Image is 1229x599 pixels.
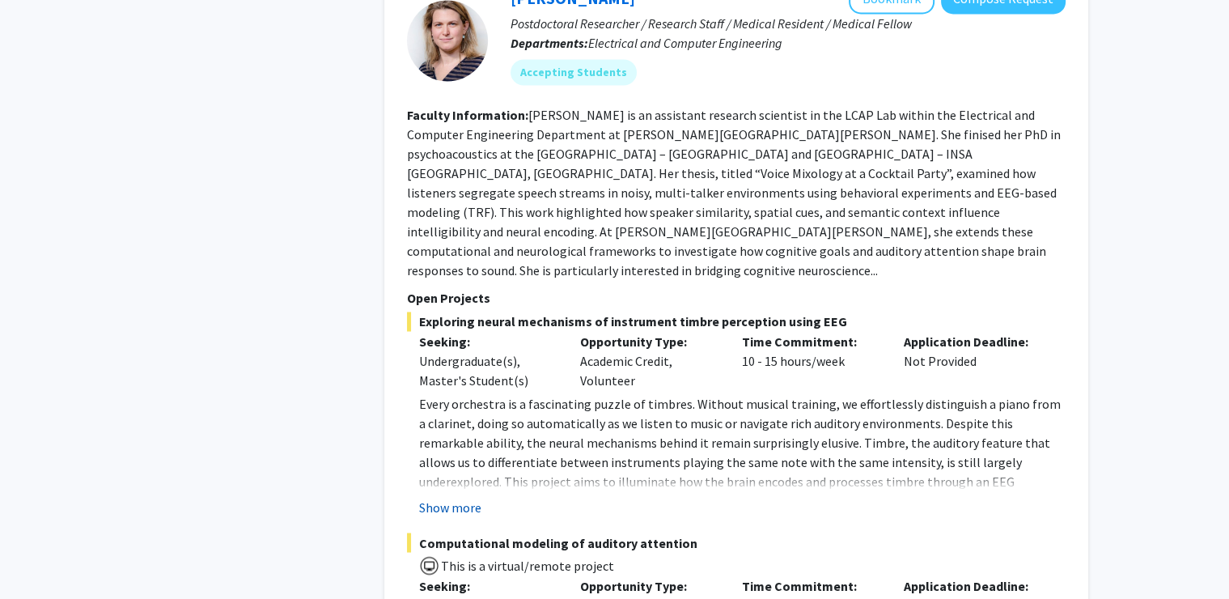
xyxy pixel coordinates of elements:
[407,288,1066,308] p: Open Projects
[588,35,782,51] span: Electrical and Computer Engineering
[439,557,614,573] span: This is a virtual/remote project
[580,576,718,595] p: Opportunity Type:
[419,350,557,389] div: Undergraduate(s), Master's Student(s)
[12,526,69,587] iframe: Chat
[511,35,588,51] b: Departments:
[730,331,892,389] div: 10 - 15 hours/week
[904,331,1041,350] p: Application Deadline:
[407,312,1066,331] span: Exploring neural mechanisms of instrument timbre perception using EEG
[511,59,637,85] mat-chip: Accepting Students
[419,331,557,350] p: Seeking:
[419,393,1066,549] p: Every orchestra is a fascinating puzzle of timbres. Without musical training, we effortlessly dis...
[892,331,1053,389] div: Not Provided
[511,14,1066,33] p: Postdoctoral Researcher / Research Staff / Medical Resident / Medical Fellow
[407,107,1061,278] fg-read-more: [PERSON_NAME] is an assistant research scientist in the LCAP Lab within the Electrical and Comput...
[742,576,879,595] p: Time Commitment:
[419,576,557,595] p: Seeking:
[580,331,718,350] p: Opportunity Type:
[419,497,481,516] button: Show more
[904,576,1041,595] p: Application Deadline:
[568,331,730,389] div: Academic Credit, Volunteer
[407,107,528,123] b: Faculty Information:
[407,533,1066,552] span: Computational modeling of auditory attention
[742,331,879,350] p: Time Commitment:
